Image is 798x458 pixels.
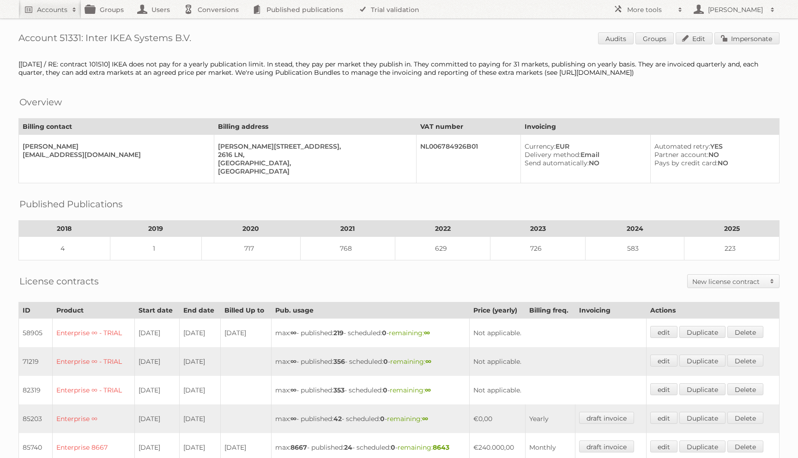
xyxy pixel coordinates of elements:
[333,386,345,394] strong: 353
[684,221,780,237] th: 2025
[417,135,521,183] td: NL006784926B01
[654,142,772,151] div: YES
[19,319,53,348] td: 58905
[290,329,296,337] strong: ∞
[706,5,766,14] h2: [PERSON_NAME]
[654,151,708,159] span: Partner account:
[179,302,221,319] th: End date
[52,302,134,319] th: Product
[525,151,580,159] span: Delivery method:
[579,412,634,424] a: draft invoice
[300,221,395,237] th: 2021
[18,60,780,77] div: [[DATE] / RE: contract 101510] IKEA does not pay for a yearly publication limit. In stead, they p...
[469,376,646,404] td: Not applicable.
[676,32,713,44] a: Edit
[654,151,772,159] div: NO
[650,383,677,395] a: edit
[380,415,385,423] strong: 0
[654,159,772,167] div: NO
[520,119,779,135] th: Invoicing
[387,415,428,423] span: remaining:
[344,443,352,452] strong: 24
[525,302,575,319] th: Billing freq.
[433,443,449,452] strong: 8643
[525,142,556,151] span: Currency:
[19,95,62,109] h2: Overview
[714,32,780,44] a: Impersonate
[586,221,684,237] th: 2024
[727,412,763,424] a: Delete
[134,347,179,376] td: [DATE]
[221,302,272,319] th: Billed Up to
[52,404,134,433] td: Enterprise ∞
[490,237,586,260] td: 726
[272,319,470,348] td: max: - published: - scheduled: -
[650,326,677,338] a: edit
[110,221,201,237] th: 2019
[679,440,725,452] a: Duplicate
[383,386,387,394] strong: 0
[469,319,646,348] td: Not applicable.
[19,347,53,376] td: 71219
[679,383,725,395] a: Duplicate
[525,151,643,159] div: Email
[684,237,780,260] td: 223
[290,415,296,423] strong: ∞
[688,275,779,288] a: New license contract
[765,275,779,288] span: Toggle
[395,237,490,260] td: 629
[290,386,296,394] strong: ∞
[389,329,430,337] span: remaining:
[390,386,431,394] span: remaining:
[19,237,110,260] td: 4
[579,440,634,452] a: draft invoice
[490,221,586,237] th: 2023
[290,443,307,452] strong: 8667
[727,440,763,452] a: Delete
[692,277,765,286] h2: New license contract
[19,197,123,211] h2: Published Publications
[650,412,677,424] a: edit
[218,159,409,167] div: [GEOGRAPHIC_DATA],
[52,319,134,348] td: Enterprise ∞ - TRIAL
[627,5,673,14] h2: More tools
[654,142,710,151] span: Automated retry:
[19,404,53,433] td: 85203
[727,326,763,338] a: Delete
[598,32,634,44] a: Audits
[679,355,725,367] a: Duplicate
[300,237,395,260] td: 768
[52,376,134,404] td: Enterprise ∞ - TRIAL
[214,119,417,135] th: Billing address
[134,302,179,319] th: Start date
[19,221,110,237] th: 2018
[221,319,272,348] td: [DATE]
[201,237,300,260] td: 717
[19,119,214,135] th: Billing contact
[679,326,725,338] a: Duplicate
[727,383,763,395] a: Delete
[52,347,134,376] td: Enterprise ∞ - TRIAL
[218,142,409,151] div: [PERSON_NAME][STREET_ADDRESS],
[134,319,179,348] td: [DATE]
[525,142,643,151] div: EUR
[469,347,646,376] td: Not applicable.
[18,32,780,46] h1: Account 51331: Inter IKEA Systems B.V.
[422,415,428,423] strong: ∞
[333,329,344,337] strong: 219
[679,412,725,424] a: Duplicate
[382,329,387,337] strong: 0
[218,151,409,159] div: 2616 LN,
[179,319,221,348] td: [DATE]
[218,167,409,175] div: [GEOGRAPHIC_DATA]
[134,376,179,404] td: [DATE]
[383,357,388,366] strong: 0
[390,357,431,366] span: remaining:
[424,329,430,337] strong: ∞
[586,237,684,260] td: 583
[395,221,490,237] th: 2022
[179,347,221,376] td: [DATE]
[333,415,342,423] strong: 42
[654,159,718,167] span: Pays by credit card:
[272,404,470,433] td: max: - published: - scheduled: -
